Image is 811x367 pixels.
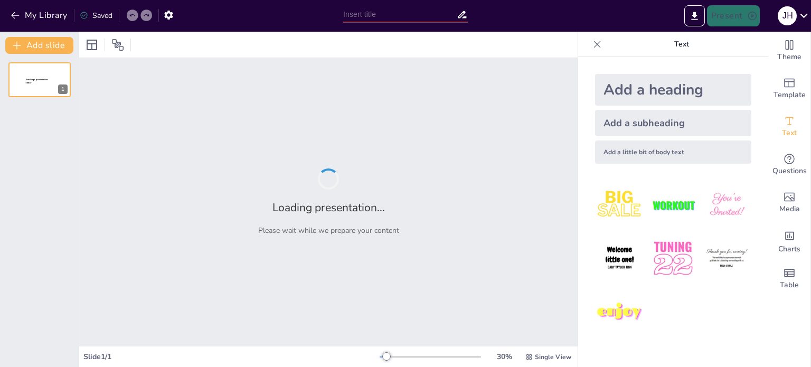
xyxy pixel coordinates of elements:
[768,184,810,222] div: Add images, graphics, shapes or video
[768,260,810,298] div: Add a table
[595,181,644,230] img: 1.jpeg
[782,127,797,139] span: Text
[343,7,457,22] input: Insert title
[606,32,758,57] p: Text
[26,79,48,84] span: Sendsteps presentation editor
[774,89,806,101] span: Template
[5,37,73,54] button: Add slide
[648,234,697,283] img: 5.jpeg
[111,39,124,51] span: Position
[777,51,801,63] span: Theme
[768,108,810,146] div: Add text boxes
[595,110,751,136] div: Add a subheading
[595,140,751,164] div: Add a little bit of body text
[768,146,810,184] div: Get real-time input from your audience
[684,5,705,26] button: Export to PowerPoint
[83,352,380,362] div: Slide 1 / 1
[258,225,399,236] p: Please wait while we prepare your content
[58,84,68,94] div: 1
[492,352,517,362] div: 30 %
[80,11,112,21] div: Saved
[772,165,807,177] span: Questions
[648,181,697,230] img: 2.jpeg
[595,74,751,106] div: Add a heading
[768,32,810,70] div: Change the overall theme
[595,288,644,337] img: 7.jpeg
[768,222,810,260] div: Add charts and graphs
[8,7,72,24] button: My Library
[702,234,751,283] img: 6.jpeg
[702,181,751,230] img: 3.jpeg
[778,6,797,25] div: J H
[272,200,385,215] h2: Loading presentation...
[779,203,800,215] span: Media
[778,5,797,26] button: J H
[83,36,100,53] div: Layout
[778,243,800,255] span: Charts
[595,234,644,283] img: 4.jpeg
[707,5,760,26] button: Present
[768,70,810,108] div: Add ready made slides
[780,279,799,291] span: Table
[535,353,571,361] span: Single View
[8,62,71,97] div: 1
